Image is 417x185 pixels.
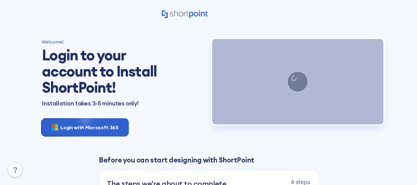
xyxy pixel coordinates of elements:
h1: Login to your account to Install ShortPoint! [42,47,178,95]
p: Installation takes 3-5 minutes only! [42,100,205,107]
h4: Welcome! [42,39,205,45]
p: Before you can start designing with ShortPoint [99,155,318,165]
button: Login with Microsoft 365 [42,119,128,136]
span: Login with Microsoft 365 [60,124,118,131]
